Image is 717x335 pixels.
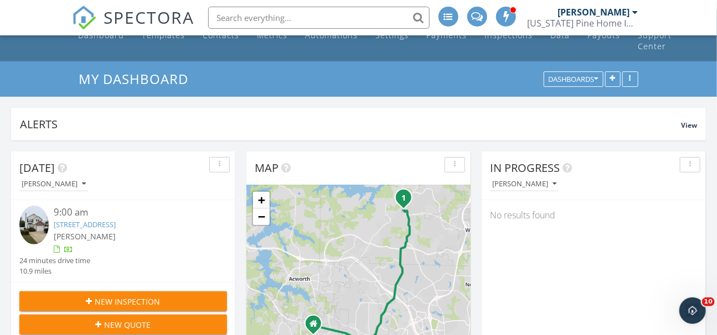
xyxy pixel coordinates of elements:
div: 2014 Britley Park Crossing, Woodstock, GA 30189 [404,197,410,204]
img: 9568085%2Fcover_photos%2FkBk6JF4y36I8p8p0GSrW%2Fsmall.jpg [19,206,49,244]
span: View [681,121,697,130]
div: [PERSON_NAME] [558,7,630,18]
button: New Inspection [19,291,227,311]
button: [PERSON_NAME] [19,177,88,192]
button: Dashboards [544,72,603,87]
span: New Inspection [95,296,161,307]
div: [PERSON_NAME] [492,180,556,188]
a: SPECTORA [72,15,195,38]
a: Zoom in [253,192,270,208]
a: 9:00 am [STREET_ADDRESS] [PERSON_NAME] 24 minutes drive time 10.9 miles [19,206,227,276]
img: The Best Home Inspection Software - Spectora [72,6,96,30]
span: [PERSON_NAME] [54,231,116,242]
span: 10 [702,297,715,306]
span: New Quote [105,319,151,331]
div: No results found [482,200,706,230]
div: Dashboards [549,76,599,83]
div: Georgia Pine Home Inspections [528,18,638,29]
input: Search everything... [208,7,430,29]
div: 24 minutes drive time [19,255,90,266]
iframe: Intercom live chat [679,297,706,324]
div: Alerts [20,117,681,132]
div: 9:00 am [54,206,210,219]
i: 1 [401,195,406,202]
a: Support Center [634,14,677,57]
a: My Dashboard [79,70,198,88]
span: SPECTORA [104,6,195,29]
div: 10.9 miles [19,266,90,276]
span: Map [255,160,278,175]
div: 3911 howard drive , Kennessaw GA 30152 [313,323,320,330]
button: New Quote [19,315,227,334]
button: [PERSON_NAME] [490,177,559,192]
a: [STREET_ADDRESS] [54,219,116,229]
a: Zoom out [253,208,270,225]
span: [DATE] [19,160,55,175]
div: [PERSON_NAME] [22,180,86,188]
div: Support Center [638,30,672,51]
span: In Progress [490,160,560,175]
